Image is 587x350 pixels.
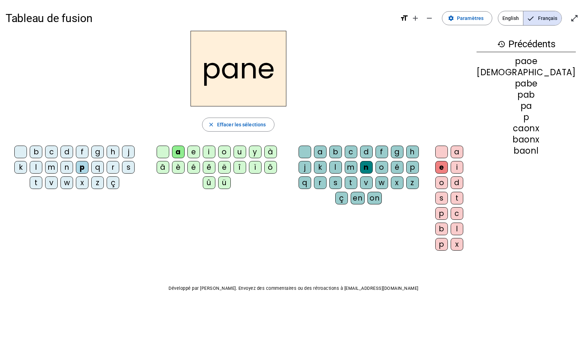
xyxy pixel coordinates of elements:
div: baonl [477,147,576,155]
div: x [391,176,403,189]
div: è [172,161,185,174]
span: Paramètres [457,14,484,22]
div: k [314,161,327,174]
div: à [264,146,277,158]
div: g [391,146,403,158]
div: p [477,113,576,121]
div: â [157,161,169,174]
div: a [451,146,463,158]
div: l [329,161,342,174]
div: x [76,176,88,189]
mat-icon: add [411,14,420,22]
div: b [30,146,42,158]
div: pa [477,102,576,110]
div: ü [218,176,231,189]
div: u [234,146,246,158]
div: t [451,192,463,204]
div: b [329,146,342,158]
div: f [375,146,388,158]
div: d [451,176,463,189]
div: t [30,176,42,189]
div: z [406,176,419,189]
div: baonx [477,135,576,144]
div: l [30,161,42,174]
div: x [451,238,463,251]
div: n [60,161,73,174]
div: i [203,146,215,158]
div: g [91,146,104,158]
div: l [451,223,463,235]
button: Entrer en plein écran [567,11,581,25]
div: ï [249,161,262,174]
div: p [435,238,448,251]
div: pabe [477,79,576,88]
span: Effacer les sélections [217,120,266,129]
div: q [91,161,104,174]
span: Français [523,11,561,25]
button: Effacer les sélections [202,118,274,132]
div: m [345,161,357,174]
div: w [60,176,73,189]
div: h [107,146,119,158]
div: s [435,192,448,204]
div: paoe [477,57,576,65]
div: o [218,146,231,158]
div: y [249,146,262,158]
div: o [375,161,388,174]
mat-icon: settings [448,15,454,21]
div: p [76,161,88,174]
span: English [498,11,523,25]
div: ç [107,176,119,189]
mat-icon: history [497,40,506,48]
div: b [435,223,448,235]
div: caonx [477,124,576,133]
button: Paramètres [442,11,492,25]
mat-icon: format_size [400,14,408,22]
div: m [45,161,58,174]
div: s [122,161,135,174]
div: î [234,161,246,174]
button: Diminuer la taille de la police [422,11,436,25]
div: pab [477,91,576,99]
div: j [299,161,311,174]
div: e [187,146,200,158]
div: d [360,146,373,158]
div: on [367,192,382,204]
div: s [329,176,342,189]
button: Augmenter la taille de la police [408,11,422,25]
mat-button-toggle-group: Language selection [498,11,562,26]
div: k [14,161,27,174]
mat-icon: remove [425,14,434,22]
div: ê [203,161,215,174]
div: a [172,146,185,158]
div: v [45,176,58,189]
div: [DEMOGRAPHIC_DATA] [477,68,576,77]
div: h [406,146,419,158]
div: o [435,176,448,189]
div: p [435,207,448,220]
div: v [360,176,373,189]
div: p [406,161,419,174]
div: c [45,146,58,158]
div: e [435,161,448,174]
div: n [360,161,373,174]
div: i [451,161,463,174]
div: û [203,176,215,189]
h1: Tableau de fusion [6,7,394,29]
div: w [375,176,388,189]
mat-icon: close [208,121,214,128]
div: a [314,146,327,158]
div: ë [218,161,231,174]
div: q [299,176,311,189]
div: j [122,146,135,158]
div: r [314,176,327,189]
div: é [391,161,403,174]
div: c [451,207,463,220]
div: ô [264,161,277,174]
div: t [345,176,357,189]
div: r [107,161,119,174]
div: en [351,192,365,204]
mat-icon: open_in_full [570,14,579,22]
h3: Précédents [477,36,576,52]
p: Développé par [PERSON_NAME]. Envoyez des commentaires ou des rétroactions à [EMAIL_ADDRESS][DOMAI... [6,284,581,293]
